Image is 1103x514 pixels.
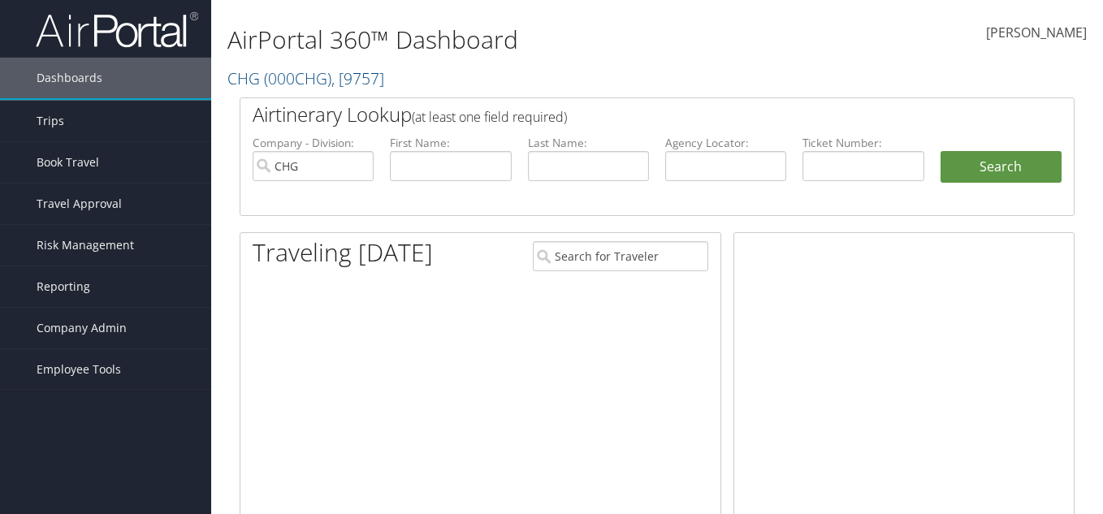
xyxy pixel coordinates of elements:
label: First Name: [390,135,511,151]
span: Company Admin [37,308,127,348]
span: (at least one field required) [412,108,567,126]
input: Search for Traveler [533,241,708,271]
label: Company - Division: [253,135,374,151]
a: [PERSON_NAME] [986,8,1087,58]
span: Employee Tools [37,349,121,390]
span: [PERSON_NAME] [986,24,1087,41]
h2: Airtinerary Lookup [253,101,993,128]
h1: AirPortal 360™ Dashboard [227,23,800,57]
span: Dashboards [37,58,102,98]
span: , [ 9757 ] [331,67,384,89]
label: Last Name: [528,135,649,151]
span: Book Travel [37,142,99,183]
label: Agency Locator: [665,135,786,151]
span: Travel Approval [37,184,122,224]
span: Reporting [37,266,90,307]
img: airportal-logo.png [36,11,198,49]
span: Trips [37,101,64,141]
a: CHG [227,67,384,89]
h1: Traveling [DATE] [253,235,433,270]
span: ( 000CHG ) [264,67,331,89]
span: Risk Management [37,225,134,266]
button: Search [941,151,1062,184]
label: Ticket Number: [802,135,923,151]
